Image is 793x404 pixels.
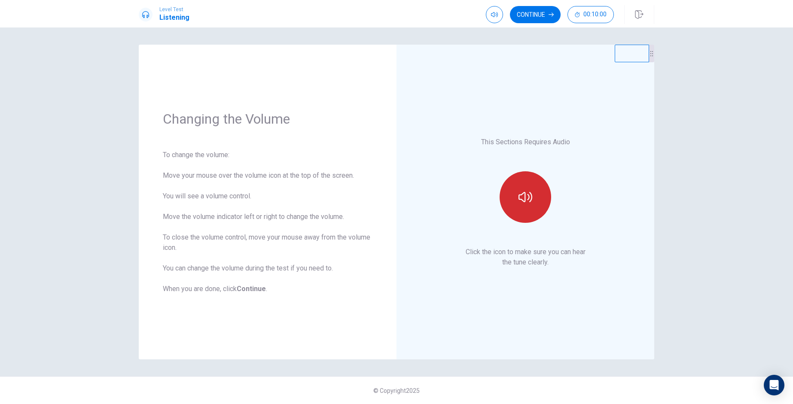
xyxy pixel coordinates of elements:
b: Continue [237,285,266,293]
button: Continue [510,6,561,23]
h1: Changing the Volume [163,110,372,128]
p: Click the icon to make sure you can hear the tune clearly. [466,247,586,267]
div: To change the volume: Move your mouse over the volume icon at the top of the screen. You will see... [163,150,372,294]
span: 00:10:00 [583,11,607,18]
p: This Sections Requires Audio [481,137,570,147]
span: © Copyright 2025 [373,387,420,394]
button: 00:10:00 [567,6,614,23]
span: Level Test [159,6,189,12]
h1: Listening [159,12,189,23]
div: Open Intercom Messenger [764,375,784,395]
